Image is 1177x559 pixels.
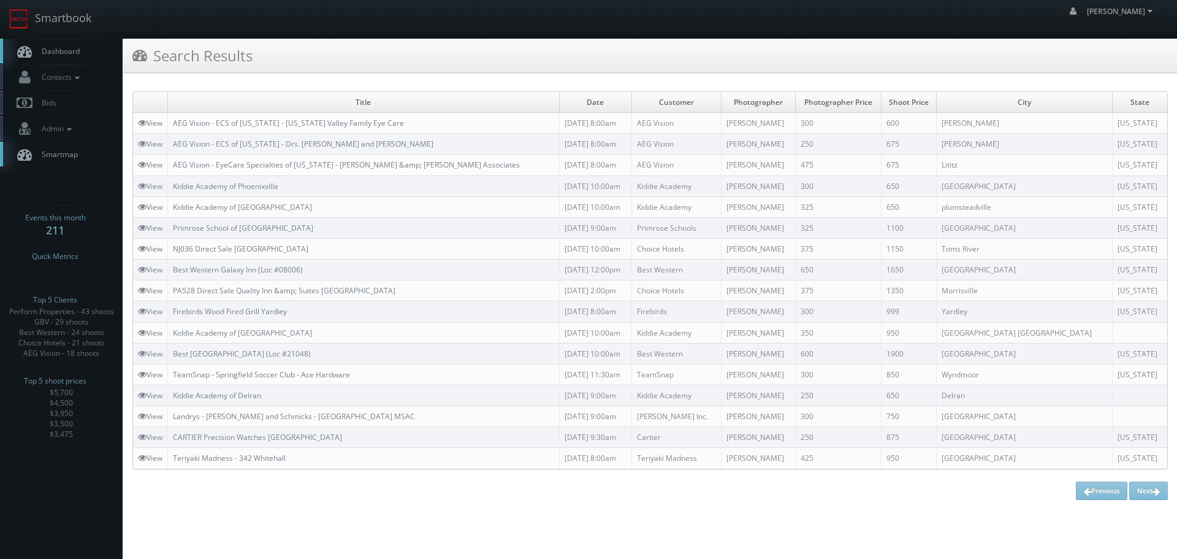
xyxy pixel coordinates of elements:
[631,343,721,364] td: Best Western
[882,280,937,301] td: 1350
[559,175,631,196] td: [DATE] 10:00am
[559,448,631,469] td: [DATE] 8:00am
[138,139,162,149] a: View
[937,260,1113,280] td: [GEOGRAPHIC_DATA]
[559,343,631,364] td: [DATE] 10:00am
[796,406,882,427] td: 300
[631,92,721,113] td: Customer
[937,301,1113,322] td: Yardley
[559,217,631,238] td: [DATE] 9:00am
[138,390,162,401] a: View
[138,411,162,422] a: View
[882,92,937,113] td: Shoot Price
[937,427,1113,448] td: [GEOGRAPHIC_DATA]
[1113,448,1167,469] td: [US_STATE]
[937,364,1113,385] td: Wyndmoor
[173,411,415,422] a: Landrys - [PERSON_NAME] and Schmicks - [GEOGRAPHIC_DATA] MSAC
[882,196,937,217] td: 650
[559,280,631,301] td: [DATE] 2:00pm
[721,217,796,238] td: [PERSON_NAME]
[631,196,721,217] td: Kiddie Academy
[882,217,937,238] td: 1100
[559,406,631,427] td: [DATE] 9:00am
[559,92,631,113] td: Date
[138,328,162,338] a: View
[138,453,162,463] a: View
[796,322,882,343] td: 350
[721,196,796,217] td: [PERSON_NAME]
[937,134,1113,155] td: [PERSON_NAME]
[631,406,721,427] td: [PERSON_NAME] Inc.
[796,301,882,322] td: 300
[1113,427,1167,448] td: [US_STATE]
[1113,364,1167,385] td: [US_STATE]
[937,155,1113,175] td: Lititz
[631,385,721,406] td: Kiddie Academy
[138,369,162,380] a: View
[173,285,395,296] a: PA528 Direct Sale Quality Inn &amp; Suites [GEOGRAPHIC_DATA]
[138,244,162,254] a: View
[937,406,1113,427] td: [GEOGRAPHIC_DATA]
[1113,92,1167,113] td: State
[1113,113,1167,134] td: [US_STATE]
[138,285,162,296] a: View
[882,427,937,448] td: 875
[721,113,796,134] td: [PERSON_NAME]
[173,160,520,170] a: AEG Vision - EyeCare Specialties of [US_STATE] - [PERSON_NAME] &amp; [PERSON_NAME] Associates
[882,155,937,175] td: 675
[559,260,631,280] td: [DATE] 12:00pm
[937,196,1113,217] td: plumsteadville
[24,375,86,387] span: Top 5 shoot prices
[168,92,560,113] td: Title
[32,250,78,263] span: Quick Metrics
[937,92,1113,113] td: City
[173,453,286,463] a: Teriyaki Madness - 342 Whitehall
[559,196,631,217] td: [DATE] 10:00am
[173,369,350,380] a: TeamSnap - Springfield Soccer Club - Ace Hardware
[173,349,311,359] a: Best [GEOGRAPHIC_DATA] (Loc #21048)
[937,217,1113,238] td: [GEOGRAPHIC_DATA]
[937,238,1113,259] td: Toms River
[631,427,721,448] td: Cartier
[937,322,1113,343] td: [GEOGRAPHIC_DATA] [GEOGRAPHIC_DATA]
[138,160,162,170] a: View
[882,238,937,259] td: 1150
[36,46,80,56] span: Dashboard
[631,238,721,259] td: Choice Hotels
[631,175,721,196] td: Kiddie Academy
[173,264,303,275] a: Best Western Galaxy Inn (Loc #08006)
[796,134,882,155] td: 250
[1087,6,1156,17] span: [PERSON_NAME]
[173,244,308,254] a: NJ036 Direct Sale [GEOGRAPHIC_DATA]
[138,306,162,317] a: View
[138,181,162,191] a: View
[559,113,631,134] td: [DATE] 8:00am
[1113,196,1167,217] td: [US_STATE]
[796,427,882,448] td: 250
[721,155,796,175] td: [PERSON_NAME]
[882,448,937,469] td: 950
[173,223,313,233] a: Primrose School of [GEOGRAPHIC_DATA]
[559,322,631,343] td: [DATE] 10:00am
[882,322,937,343] td: 950
[796,343,882,364] td: 600
[559,364,631,385] td: [DATE] 11:30am
[9,9,29,29] img: smartbook-logo.png
[721,427,796,448] td: [PERSON_NAME]
[937,343,1113,364] td: [GEOGRAPHIC_DATA]
[721,322,796,343] td: [PERSON_NAME]
[796,238,882,259] td: 375
[173,328,312,338] a: Kiddie Academy of [GEOGRAPHIC_DATA]
[796,113,882,134] td: 300
[173,202,312,212] a: Kiddie Academy of [GEOGRAPHIC_DATA]
[1113,134,1167,155] td: [US_STATE]
[559,427,631,448] td: [DATE] 9:30am
[721,385,796,406] td: [PERSON_NAME]
[36,123,75,134] span: Admin
[36,72,83,82] span: Contacts
[796,175,882,196] td: 300
[631,155,721,175] td: AEG Vision
[631,301,721,322] td: Firebirds
[36,149,78,160] span: Smartmap
[882,406,937,427] td: 750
